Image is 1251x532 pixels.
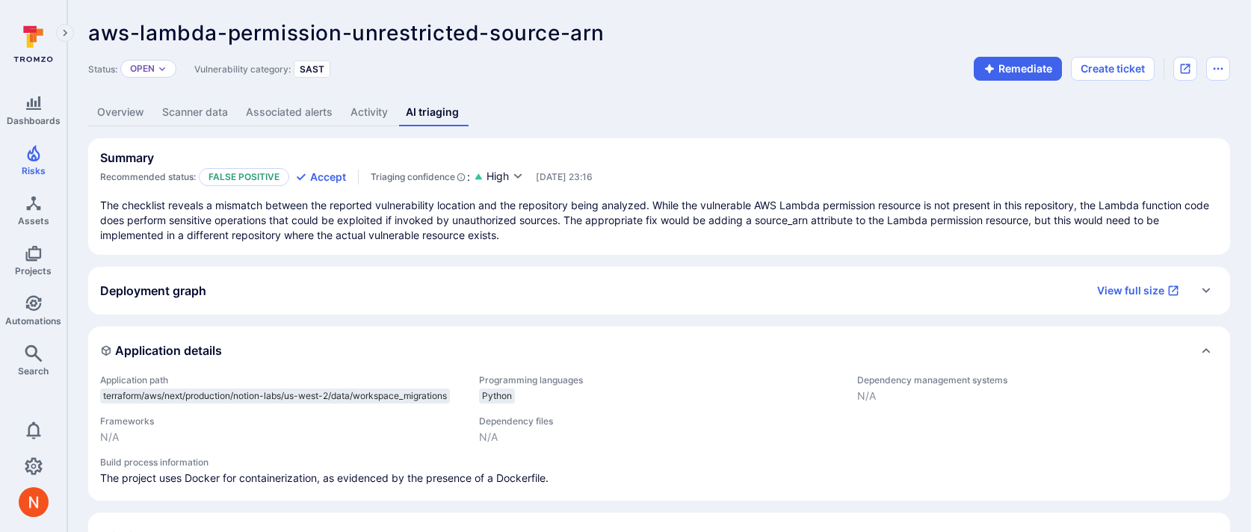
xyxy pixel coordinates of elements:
h2: Summary [100,150,154,165]
p: N/A [479,430,498,445]
span: The project uses Docker for containerization, as evidenced by the presence of a Dockerfile. [100,471,1218,486]
button: Options menu [1206,57,1230,81]
button: Expand navigation menu [56,24,74,42]
div: Collapse [88,327,1230,374]
span: Only visible to Tromzo users [536,171,593,182]
button: Expand dropdown [158,64,167,73]
button: Open [130,63,155,75]
span: Build process information [100,457,1218,468]
span: Recommended status: [100,171,196,182]
p: N/A [857,389,876,403]
div: : [371,170,470,185]
span: Dependency management systems [857,374,1218,386]
div: Expand [88,267,1230,315]
span: Search [18,365,49,377]
a: Activity [342,99,397,126]
span: Vulnerability category: [194,64,291,75]
span: Assets [18,215,49,226]
i: Expand navigation menu [60,27,70,40]
span: Status: [88,64,117,75]
span: Risks [22,165,46,176]
a: AI triaging [397,99,468,126]
button: Create ticket [1071,57,1155,81]
h2: Deployment graph [100,283,206,298]
p: The checklist reveals a mismatch between the reported vulnerability location and the repository b... [100,198,1218,243]
svg: AI Triaging Agent self-evaluates the confidence behind recommended status based on the depth and ... [457,170,466,185]
span: aws-lambda-permission-unrestricted-source-arn [88,20,605,46]
span: High [486,169,509,184]
a: View full size [1088,279,1188,303]
span: Triaging confidence [371,170,455,185]
div: Neeren Patki [19,487,49,517]
button: Remediate [974,57,1062,81]
p: N/A [100,430,119,445]
div: Vulnerability tabs [88,99,1230,126]
h2: Application details [100,343,222,358]
span: Dependency files [479,415,840,427]
button: Accept [295,170,346,185]
a: Associated alerts [237,99,342,126]
span: Programming languages [479,374,840,386]
span: Projects [15,265,52,276]
span: Frameworks [100,415,461,427]
span: Application path [100,374,461,386]
span: Automations [5,315,61,327]
span: terraform/aws/next/production/notion-labs/us-west-2/data/workspace_migrations [103,390,447,402]
div: Open original issue [1173,57,1197,81]
img: ACg8ocIprwjrgDQnDsNSk9Ghn5p5-B8DpAKWoJ5Gi9syOE4K59tr4Q=s96-c [19,487,49,517]
div: SAST [294,61,330,78]
span: Python [482,390,512,402]
span: Dashboards [7,115,61,126]
a: Scanner data [153,99,237,126]
button: High [486,169,524,185]
p: False positive [199,168,289,186]
a: Overview [88,99,153,126]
